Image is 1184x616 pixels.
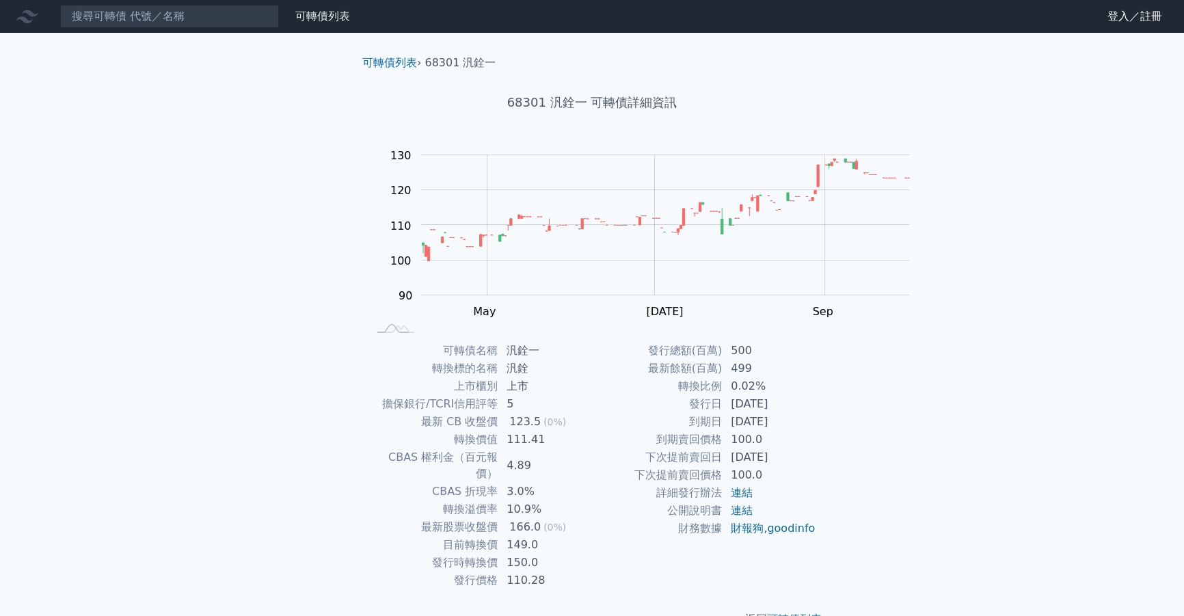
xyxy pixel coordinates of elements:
td: 目前轉換價 [368,536,498,554]
a: 可轉債列表 [362,56,417,69]
h1: 68301 汎銓一 可轉債詳細資訊 [351,93,833,112]
a: 連結 [731,504,753,517]
td: 可轉債名稱 [368,342,498,360]
td: 10.9% [498,500,592,518]
tspan: 90 [399,289,412,302]
td: 汎銓一 [498,342,592,360]
td: [DATE] [723,395,816,413]
div: 123.5 [507,414,543,430]
a: 連結 [731,486,753,499]
td: 汎銓 [498,360,592,377]
td: CBAS 權利金（百元報價） [368,448,498,483]
td: 4.89 [498,448,592,483]
tspan: 130 [390,149,412,162]
li: 68301 汎銓一 [425,55,496,71]
td: 轉換價值 [368,431,498,448]
td: 下次提前賣回價格 [592,466,723,484]
td: 149.0 [498,536,592,554]
td: 5 [498,395,592,413]
td: 110.28 [498,572,592,589]
td: 發行日 [592,395,723,413]
tspan: 100 [390,254,412,267]
td: 100.0 [723,466,816,484]
td: 上市櫃別 [368,377,498,395]
td: 100.0 [723,431,816,448]
td: 最新股票收盤價 [368,518,498,536]
td: 499 [723,360,816,377]
div: 166.0 [507,519,543,535]
tspan: [DATE] [646,305,683,318]
a: goodinfo [767,522,815,535]
td: [DATE] [723,413,816,431]
td: 3.0% [498,483,592,500]
li: › [362,55,421,71]
input: 搜尋可轉債 代號／名稱 [60,5,279,28]
td: 150.0 [498,554,592,572]
td: 上市 [498,377,592,395]
g: Chart [383,149,930,346]
td: , [723,520,816,537]
a: 可轉債列表 [295,10,350,23]
td: 詳細發行辦法 [592,484,723,502]
span: (0%) [543,522,566,533]
td: 最新 CB 收盤價 [368,413,498,431]
td: 擔保銀行/TCRI信用評等 [368,395,498,413]
td: 轉換標的名稱 [368,360,498,377]
a: 登入／註冊 [1096,5,1173,27]
tspan: 110 [390,219,412,232]
td: 下次提前賣回日 [592,448,723,466]
td: 財務數據 [592,520,723,537]
a: 財報狗 [731,522,764,535]
td: 發行價格 [368,572,498,589]
td: 發行總額(百萬) [592,342,723,360]
td: 500 [723,342,816,360]
td: CBAS 折現率 [368,483,498,500]
tspan: Sep [813,305,833,318]
td: 到期日 [592,413,723,431]
tspan: May [473,305,496,318]
td: 轉換溢價率 [368,500,498,518]
td: 111.41 [498,431,592,448]
td: 0.02% [723,377,816,395]
td: 公開說明書 [592,502,723,520]
td: [DATE] [723,448,816,466]
td: 轉換比例 [592,377,723,395]
td: 發行時轉換價 [368,554,498,572]
td: 到期賣回價格 [592,431,723,448]
span: (0%) [543,416,566,427]
tspan: 120 [390,184,412,197]
td: 最新餘額(百萬) [592,360,723,377]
